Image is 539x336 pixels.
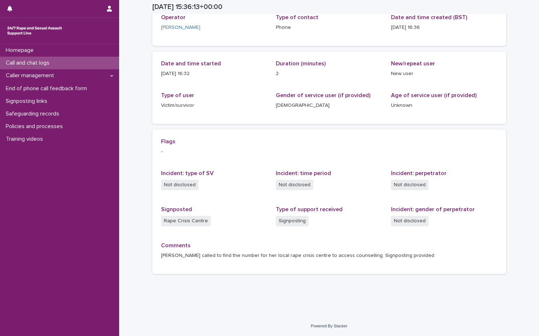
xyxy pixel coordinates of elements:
[276,216,309,226] span: Signposting
[391,70,497,78] p: New user
[276,24,382,31] p: Phone
[391,206,475,212] span: Incident: gender of perpetrator
[161,102,268,109] p: Victim/survivor
[276,180,313,190] span: Not disclosed
[276,70,382,78] p: 2
[276,61,326,66] span: Duration (minutes)
[276,170,331,176] span: Incident: time period
[161,216,211,226] span: Rape Crisis Centre
[311,324,347,328] a: Powered By Stacker
[6,23,64,38] img: rhQMoQhaT3yELyF149Cw
[3,72,60,79] p: Caller management
[3,85,93,92] p: End of phone call feedback form
[161,243,191,248] span: Comments
[161,92,194,98] span: Type of user
[152,3,222,11] h2: [DATE] 15:36:13+00:00
[276,14,318,20] span: Type of contact
[161,148,497,156] p: -
[391,180,429,190] span: Not disclosed
[161,252,497,259] p: [PERSON_NAME] called to find the number for her local rape crisis centre to access counselling. S...
[276,92,370,98] span: Gender of service user (if provided)
[161,139,175,144] span: Flags
[161,61,221,66] span: Date and time started
[3,98,53,105] p: Signposting links
[391,216,429,226] span: Not disclosed
[391,24,497,31] p: [DATE] 16:36
[3,110,65,117] p: Safeguarding records
[276,206,343,212] span: Type of support received
[3,47,39,54] p: Homepage
[391,14,467,20] span: Date and time created (BST)
[276,102,382,109] p: [DEMOGRAPHIC_DATA]
[161,70,268,78] p: [DATE] 16:32
[3,136,49,143] p: Training videos
[391,170,447,176] span: Incident: perpetrator
[161,170,214,176] span: Incident: type of SV
[161,14,186,20] span: Operator
[161,180,199,190] span: Not disclosed
[3,123,69,130] p: Policies and processes
[391,102,497,109] p: Unknown
[3,60,55,66] p: Call and chat logs
[391,92,477,98] span: Age of service user (if provided)
[391,61,435,66] span: New/repeat user
[161,24,200,31] a: [PERSON_NAME]
[161,206,192,212] span: Signposted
